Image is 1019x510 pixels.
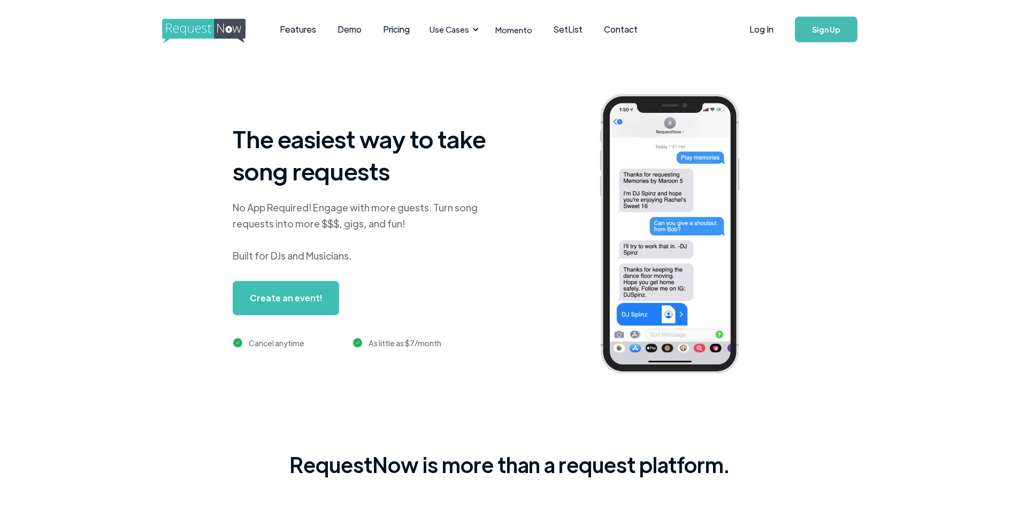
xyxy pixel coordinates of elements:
div: Use Cases [430,24,469,35]
a: SetList [543,13,593,46]
a: Create an event! [233,281,339,315]
a: home [162,19,242,40]
img: green checkmark [233,338,242,347]
a: Contact [593,13,648,46]
a: Demo [327,13,372,46]
a: Momento [485,14,543,45]
a: Features [269,13,327,46]
img: green checkmark [353,338,362,347]
a: Sign Up [795,17,857,42]
img: iphone screenshot [587,87,768,385]
img: requestnow logo [162,19,265,43]
h1: The easiest way to take song requests [233,123,500,187]
a: Log In [739,11,784,48]
div: Cancel anytime [249,337,304,349]
a: Pricing [372,13,420,46]
div: As little as $7/month [369,337,441,349]
div: No App Required! Engage with more guests. Turn song requests into more $$$, gigs, and fun! Built ... [233,200,500,264]
div: Use Cases [423,13,482,46]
